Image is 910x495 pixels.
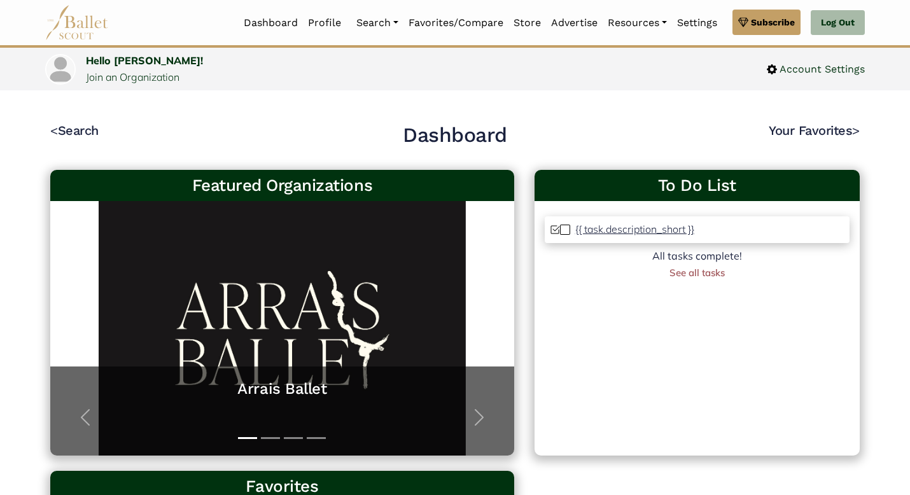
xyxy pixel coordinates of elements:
img: profile picture [46,55,74,83]
a: See all tasks [669,267,725,279]
button: Slide 4 [307,431,326,445]
a: Your Favorites [769,123,860,138]
a: Dashboard [239,10,303,36]
a: Arrais Ballet [63,379,501,399]
h3: Featured Organizations [60,175,504,197]
span: Account Settings [777,61,865,78]
div: All tasks complete! [545,248,850,265]
a: Store [508,10,546,36]
a: Advertise [546,10,603,36]
a: Account Settings [767,61,865,78]
code: > [852,122,860,138]
button: Slide 2 [261,431,280,445]
a: Join an Organization [86,71,179,83]
a: Search [351,10,403,36]
h2: Dashboard [403,122,507,149]
a: Subscribe [732,10,801,35]
a: Hello [PERSON_NAME]! [86,54,203,67]
span: Subscribe [751,15,795,29]
a: <Search [50,123,99,138]
a: Favorites/Compare [403,10,508,36]
a: Log Out [811,10,865,36]
a: To Do List [545,175,850,197]
a: Profile [303,10,346,36]
a: Resources [603,10,672,36]
button: Slide 3 [284,431,303,445]
img: gem.svg [738,15,748,29]
p: {{ task.description_short }} [575,223,694,235]
code: < [50,122,58,138]
button: Slide 1 [238,431,257,445]
a: Settings [672,10,722,36]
